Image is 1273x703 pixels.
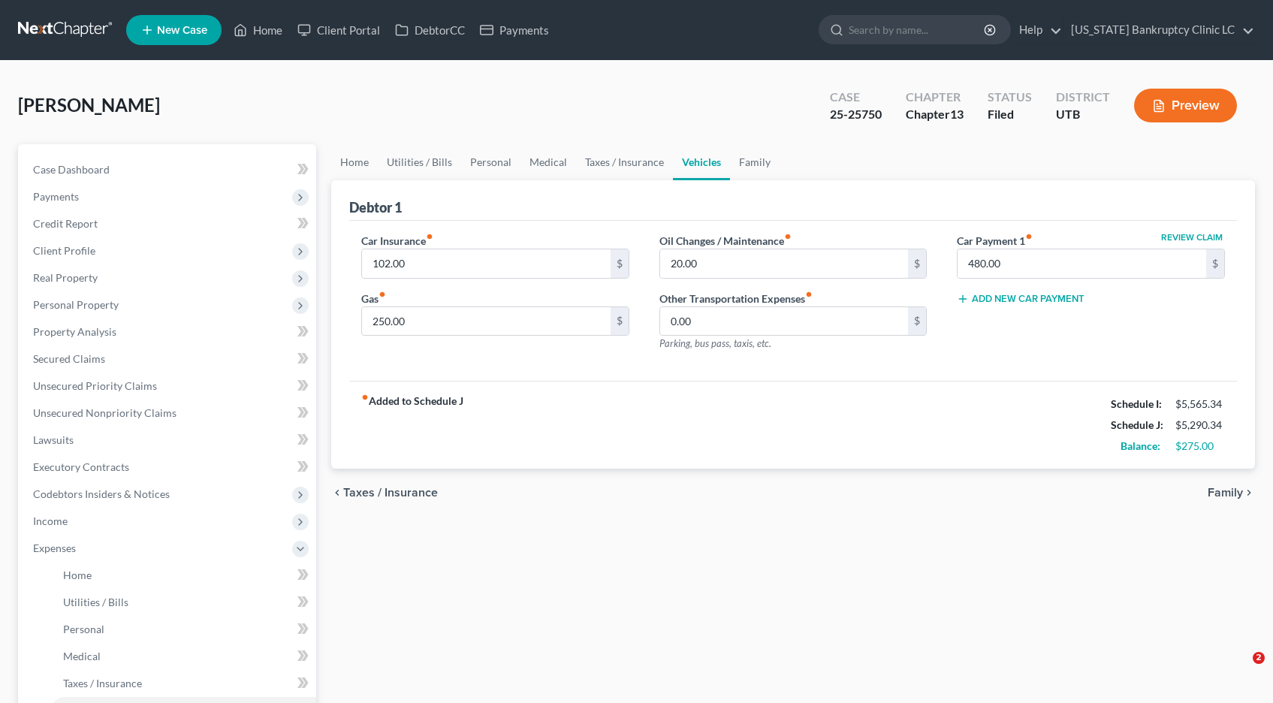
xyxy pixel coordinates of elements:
input: -- [660,307,909,336]
i: fiber_manual_record [361,394,369,401]
span: Unsecured Nonpriority Claims [33,406,176,419]
a: Payments [472,17,557,44]
a: Unsecured Priority Claims [21,373,316,400]
a: Utilities / Bills [378,144,461,180]
a: Secured Claims [21,345,316,373]
div: Debtor 1 [349,198,402,216]
span: Unsecured Priority Claims [33,379,157,392]
iframe: Intercom live chat [1222,652,1258,688]
i: fiber_manual_record [379,291,386,298]
span: Case Dashboard [33,163,110,176]
label: Gas [361,291,386,306]
span: New Case [157,25,207,36]
strong: Schedule J: [1111,418,1163,431]
input: -- [362,307,611,336]
a: Credit Report [21,210,316,237]
span: [PERSON_NAME] [18,94,160,116]
input: Search by name... [849,16,986,44]
span: Secured Claims [33,352,105,365]
span: Personal [63,623,104,635]
span: Real Property [33,271,98,284]
a: Executory Contracts [21,454,316,481]
span: Credit Report [33,217,98,230]
button: Family chevron_right [1208,487,1255,499]
span: Home [63,569,92,581]
div: $ [611,249,629,278]
a: Family [730,144,780,180]
div: $5,565.34 [1175,397,1225,412]
input: -- [660,249,909,278]
div: $ [1206,249,1224,278]
i: fiber_manual_record [426,233,433,240]
span: Taxes / Insurance [343,487,438,499]
a: [US_STATE] Bankruptcy Clinic LC [1063,17,1254,44]
a: Personal [51,616,316,643]
span: Taxes / Insurance [63,677,142,689]
span: 13 [950,107,964,121]
label: Car Insurance [361,233,433,249]
div: District [1056,89,1110,106]
label: Other Transportation Expenses [659,291,813,306]
a: Property Analysis [21,318,316,345]
label: Oil Changes / Maintenance [659,233,792,249]
a: Home [226,17,290,44]
a: Client Portal [290,17,388,44]
a: Home [51,562,316,589]
a: Case Dashboard [21,156,316,183]
a: Home [331,144,378,180]
div: Filed [988,106,1032,123]
div: $275.00 [1175,439,1225,454]
i: chevron_right [1243,487,1255,499]
span: Payments [33,190,79,203]
a: Utilities / Bills [51,589,316,616]
strong: Balance: [1121,439,1160,452]
div: $ [611,307,629,336]
a: Vehicles [673,144,730,180]
a: Taxes / Insurance [576,144,673,180]
label: Car Payment 1 [957,233,1033,249]
button: Add New Car Payment [957,293,1084,305]
div: Chapter [906,106,964,123]
a: Personal [461,144,520,180]
span: Executory Contracts [33,460,129,473]
div: $5,290.34 [1175,418,1225,433]
button: Preview [1134,89,1237,122]
div: $ [908,249,926,278]
a: Medical [51,643,316,670]
i: chevron_left [331,487,343,499]
a: Medical [520,144,576,180]
button: chevron_left Taxes / Insurance [331,487,438,499]
button: Review Claim [1159,233,1225,242]
a: Unsecured Nonpriority Claims [21,400,316,427]
strong: Schedule I: [1111,397,1162,410]
a: Taxes / Insurance [51,670,316,697]
div: Status [988,89,1032,106]
span: Family [1208,487,1243,499]
i: fiber_manual_record [784,233,792,240]
span: Personal Property [33,298,119,311]
input: -- [958,249,1206,278]
span: Utilities / Bills [63,596,128,608]
i: fiber_manual_record [1025,233,1033,240]
span: Expenses [33,542,76,554]
span: Medical [63,650,101,662]
span: Property Analysis [33,325,116,338]
span: Lawsuits [33,433,74,446]
span: Income [33,514,68,527]
span: 2 [1253,652,1265,664]
div: UTB [1056,106,1110,123]
a: Lawsuits [21,427,316,454]
strong: Added to Schedule J [361,394,463,457]
a: DebtorCC [388,17,472,44]
span: Client Profile [33,244,95,257]
div: Chapter [906,89,964,106]
input: -- [362,249,611,278]
div: 25-25750 [830,106,882,123]
div: Case [830,89,882,106]
div: $ [908,307,926,336]
a: Help [1012,17,1062,44]
span: Parking, bus pass, taxis, etc. [659,337,771,349]
i: fiber_manual_record [805,291,813,298]
span: Codebtors Insiders & Notices [33,487,170,500]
